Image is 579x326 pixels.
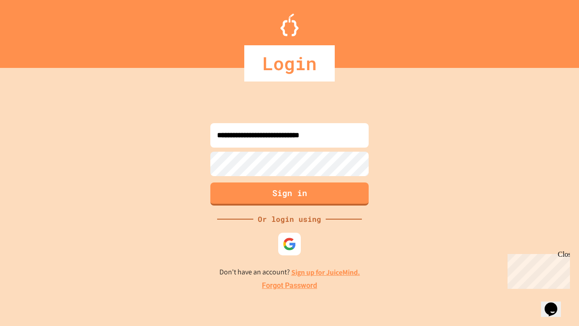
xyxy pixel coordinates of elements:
[219,267,360,278] p: Don't have an account?
[253,214,326,225] div: Or login using
[244,45,335,81] div: Login
[262,280,317,291] a: Forgot Password
[541,290,570,317] iframe: chat widget
[210,182,369,206] button: Sign in
[291,268,360,277] a: Sign up for JuiceMind.
[280,14,299,36] img: Logo.svg
[4,4,62,58] div: Chat with us now!Close
[283,237,296,251] img: google-icon.svg
[504,250,570,289] iframe: chat widget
